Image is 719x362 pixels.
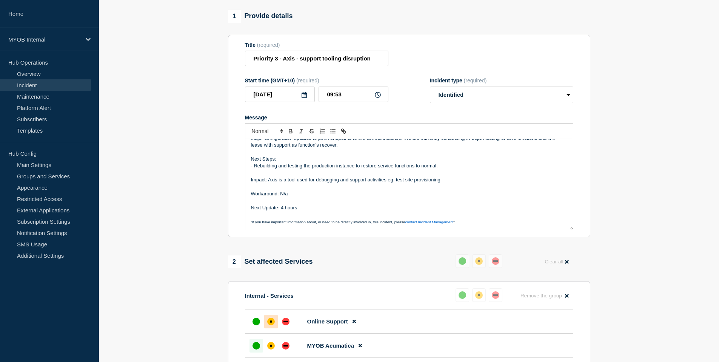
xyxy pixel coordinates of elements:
div: affected [267,318,275,325]
input: YYYY-MM-DD [245,87,315,102]
button: Clear all [540,254,573,269]
div: down [282,342,289,350]
div: up [252,342,260,350]
button: up [456,254,469,268]
div: up [252,318,260,325]
div: Provide details [228,10,293,23]
div: Title [245,42,388,48]
button: affected [472,288,486,302]
span: " [453,220,454,224]
div: Message [245,139,573,230]
button: down [489,288,502,302]
div: Start time (GMT+10) [245,77,388,84]
button: down [489,254,502,268]
span: Font size [248,127,285,136]
span: "If you have important information about, or need to be directly involved in, this incident, please [251,220,405,224]
p: Next Update: 4 hours [251,204,567,211]
div: up [459,291,466,299]
div: Incident type [430,77,573,84]
p: MYOB Internal [8,36,81,43]
span: (required) [296,77,319,84]
span: Remove the group [520,293,562,299]
input: HH:MM [319,87,388,102]
button: up [456,288,469,302]
p: Impact: Axis is a tool used for debugging and support activities eg. test site provisioning [251,176,567,183]
select: Incident type [430,87,573,103]
p: Workaround: N/a [251,190,567,197]
div: up [459,257,466,265]
div: Set affected Services [228,255,313,268]
div: down [282,318,289,325]
a: contact Incident Management [405,220,453,224]
button: Remove the group [516,288,573,303]
p: Next Steps: [251,156,567,162]
div: affected [475,257,483,265]
div: affected [475,291,483,299]
button: Toggle strikethrough text [306,127,317,136]
div: down [492,257,499,265]
span: (required) [464,77,487,84]
p: - Rebuilding and testing the production instance to restore service functions to normal. [251,162,567,169]
span: 2 [228,255,241,268]
button: Toggle bold text [285,127,296,136]
button: affected [472,254,486,268]
button: Toggle ordered list [317,127,328,136]
span: 1 [228,10,241,23]
input: Title [245,51,388,66]
span: (required) [257,42,280,48]
span: Online Support [307,318,348,325]
span: MYOB Acumatica [307,342,354,349]
button: Toggle link [338,127,349,136]
button: Toggle italic text [296,127,306,136]
div: Message [245,114,573,121]
div: affected [267,342,275,350]
div: down [492,291,499,299]
p: Internal - Services [245,292,294,299]
button: Toggle bulleted list [328,127,338,136]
